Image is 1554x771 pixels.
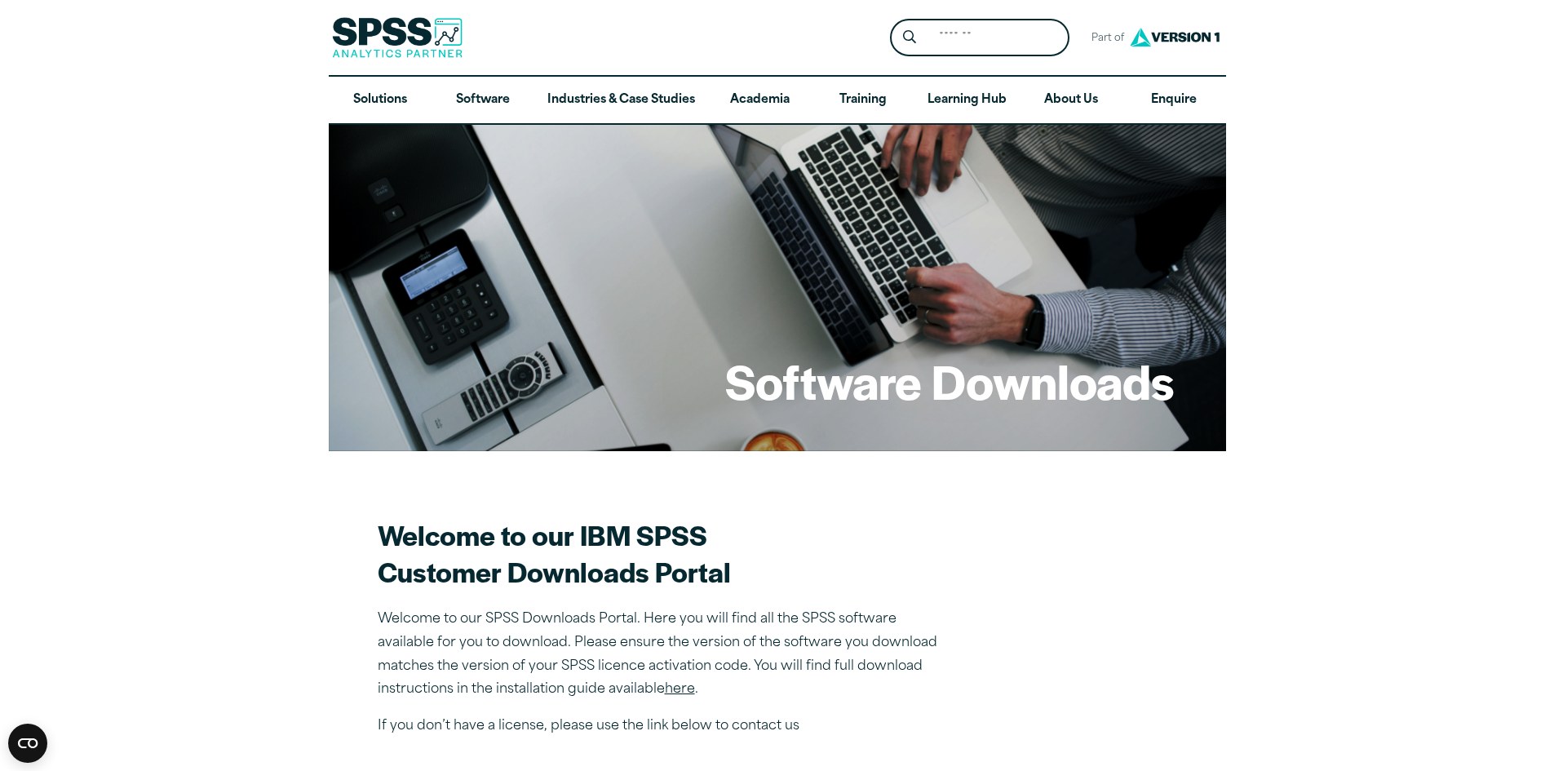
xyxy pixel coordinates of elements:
[1126,22,1224,52] img: Version1 Logo
[378,715,949,738] p: If you don’t have a license, please use the link below to contact us
[725,349,1174,413] h1: Software Downloads
[914,77,1020,124] a: Learning Hub
[332,17,463,58] img: SPSS Analytics Partner
[903,30,916,44] svg: Search magnifying glass icon
[534,77,708,124] a: Industries & Case Studies
[665,683,695,696] a: here
[329,77,1226,124] nav: Desktop version of site main menu
[378,608,949,702] p: Welcome to our SPSS Downloads Portal. Here you will find all the SPSS software available for you ...
[811,77,914,124] a: Training
[890,19,1069,57] form: Site Header Search Form
[1082,27,1126,51] span: Part of
[378,516,949,590] h2: Welcome to our IBM SPSS Customer Downloads Portal
[708,77,811,124] a: Academia
[432,77,534,124] a: Software
[1122,77,1225,124] a: Enquire
[329,77,432,124] a: Solutions
[8,724,47,763] button: Open CMP widget
[1020,77,1122,124] a: About Us
[894,23,924,53] button: Search magnifying glass icon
